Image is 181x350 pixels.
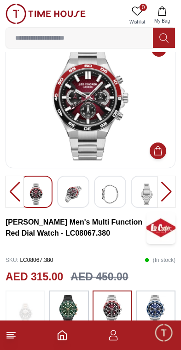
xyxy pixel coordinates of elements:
[139,184,155,205] img: LEE COOPER Men's Multi Function Gray Dial Watch - LC08067.360
[126,4,149,27] a: 0Wishlist
[151,18,174,24] span: My Bag
[6,269,63,285] h2: AED 315.00
[146,212,175,244] img: LEE COOPER Men's Multi Function Red Dial Watch - LC08067.380
[6,257,18,263] span: SKU :
[150,142,166,159] button: Add to Cart
[154,323,174,343] div: Chat Widget
[140,4,147,11] span: 0
[57,330,68,341] a: Home
[6,217,146,239] h3: [PERSON_NAME] Men's Multi Function Red Dial Watch - LC08067.380
[13,41,168,160] img: LEE COOPER Men's Multi Function Gray Dial Watch - LC08067.360
[28,184,45,205] img: LEE COOPER Men's Multi Function Gray Dial Watch - LC08067.360
[101,295,124,325] img: ...
[144,295,167,325] img: ...
[6,4,86,24] img: ...
[14,295,37,333] img: ...
[70,269,128,285] h3: AED 450.00
[57,295,80,325] img: ...
[126,18,149,25] span: Wishlist
[65,184,82,205] img: LEE COOPER Men's Multi Function Gray Dial Watch - LC08067.360
[145,253,175,267] p: ( In stock )
[6,253,53,267] p: LC08067.380
[102,184,118,205] img: LEE COOPER Men's Multi Function Gray Dial Watch - LC08067.360
[149,4,175,27] button: My Bag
